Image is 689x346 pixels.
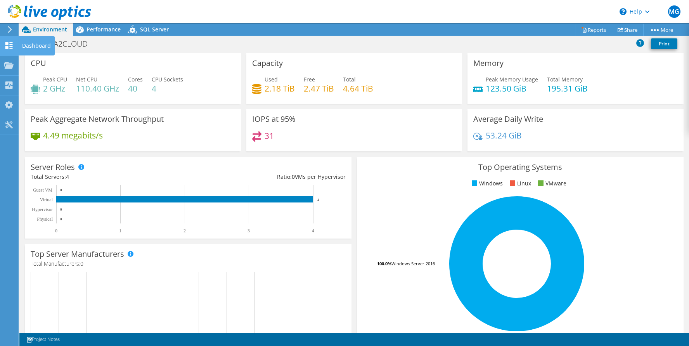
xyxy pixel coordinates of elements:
[152,84,183,93] h4: 4
[547,84,588,93] h4: 195.31 GiB
[265,84,295,93] h4: 2.18 TiB
[486,84,538,93] h4: 123.50 GiB
[76,84,119,93] h4: 110.40 GHz
[31,115,164,123] h3: Peak Aggregate Network Throughput
[31,173,188,181] div: Total Servers:
[343,84,373,93] h4: 4.64 TiB
[508,179,531,188] li: Linux
[252,115,296,123] h3: IOPS at 95%
[25,40,100,48] h1: ARKIEVA2CLOUD
[643,24,679,36] a: More
[363,163,678,171] h3: Top Operating Systems
[248,228,250,234] text: 3
[304,84,334,93] h4: 2.47 TiB
[60,208,62,211] text: 0
[21,335,65,344] a: Project Notes
[43,76,67,83] span: Peak CPU
[128,84,143,93] h4: 40
[33,187,52,193] text: Guest VM
[377,261,391,266] tspan: 100.0%
[486,76,538,83] span: Peak Memory Usage
[140,26,169,33] span: SQL Server
[128,76,143,83] span: Cores
[119,228,121,234] text: 1
[547,76,583,83] span: Total Memory
[43,84,67,93] h4: 2 GHz
[33,26,67,33] span: Environment
[265,76,278,83] span: Used
[184,228,186,234] text: 2
[312,228,314,234] text: 4
[32,207,53,212] text: Hypervisor
[66,173,69,180] span: 4
[292,173,295,180] span: 0
[31,59,46,67] h3: CPU
[40,197,53,202] text: Virtual
[620,8,627,15] svg: \n
[31,259,346,268] h4: Total Manufacturers:
[486,131,522,140] h4: 53.24 GiB
[536,179,566,188] li: VMware
[470,179,503,188] li: Windows
[152,76,183,83] span: CPU Sockets
[343,76,356,83] span: Total
[18,36,55,55] div: Dashboard
[60,188,62,192] text: 0
[651,38,677,49] a: Print
[473,59,504,67] h3: Memory
[55,228,57,234] text: 0
[252,59,283,67] h3: Capacity
[612,24,644,36] a: Share
[31,163,75,171] h3: Server Roles
[188,173,346,181] div: Ratio: VMs per Hypervisor
[304,76,315,83] span: Free
[60,217,62,221] text: 0
[317,198,319,202] text: 4
[668,5,680,18] span: MG
[76,76,97,83] span: Net CPU
[43,131,103,140] h4: 4.49 megabits/s
[575,24,612,36] a: Reports
[31,250,124,258] h3: Top Server Manufacturers
[473,115,543,123] h3: Average Daily Write
[37,216,53,222] text: Physical
[87,26,121,33] span: Performance
[391,261,435,266] tspan: Windows Server 2016
[265,131,274,140] h4: 31
[80,260,83,267] span: 0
